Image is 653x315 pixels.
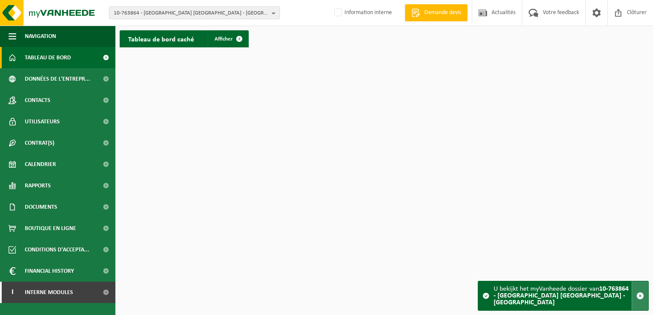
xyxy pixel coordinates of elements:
[25,154,56,175] span: Calendrier
[25,111,60,132] span: Utilisateurs
[422,9,463,17] span: Demande devis
[208,30,248,47] a: Afficher
[494,286,629,306] strong: 10-763864 - [GEOGRAPHIC_DATA] [GEOGRAPHIC_DATA] - [GEOGRAPHIC_DATA]
[109,6,280,19] button: 10-763864 - [GEOGRAPHIC_DATA] [GEOGRAPHIC_DATA] - [GEOGRAPHIC_DATA]
[120,30,203,47] h2: Tableau de bord caché
[405,4,468,21] a: Demande devis
[114,7,268,20] span: 10-763864 - [GEOGRAPHIC_DATA] [GEOGRAPHIC_DATA] - [GEOGRAPHIC_DATA]
[25,218,76,239] span: Boutique en ligne
[25,196,57,218] span: Documents
[332,6,392,19] label: Information interne
[25,26,56,47] span: Navigation
[25,260,74,282] span: Financial History
[494,281,632,310] div: U bekijkt het myVanheede dossier van
[25,132,54,154] span: Contrat(s)
[25,90,50,111] span: Contacts
[25,239,89,260] span: Conditions d'accepta...
[25,68,90,90] span: Données de l'entrepr...
[25,175,51,196] span: Rapports
[25,47,71,68] span: Tableau de bord
[25,282,73,303] span: Interne modules
[215,36,233,42] span: Afficher
[9,282,16,303] span: I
